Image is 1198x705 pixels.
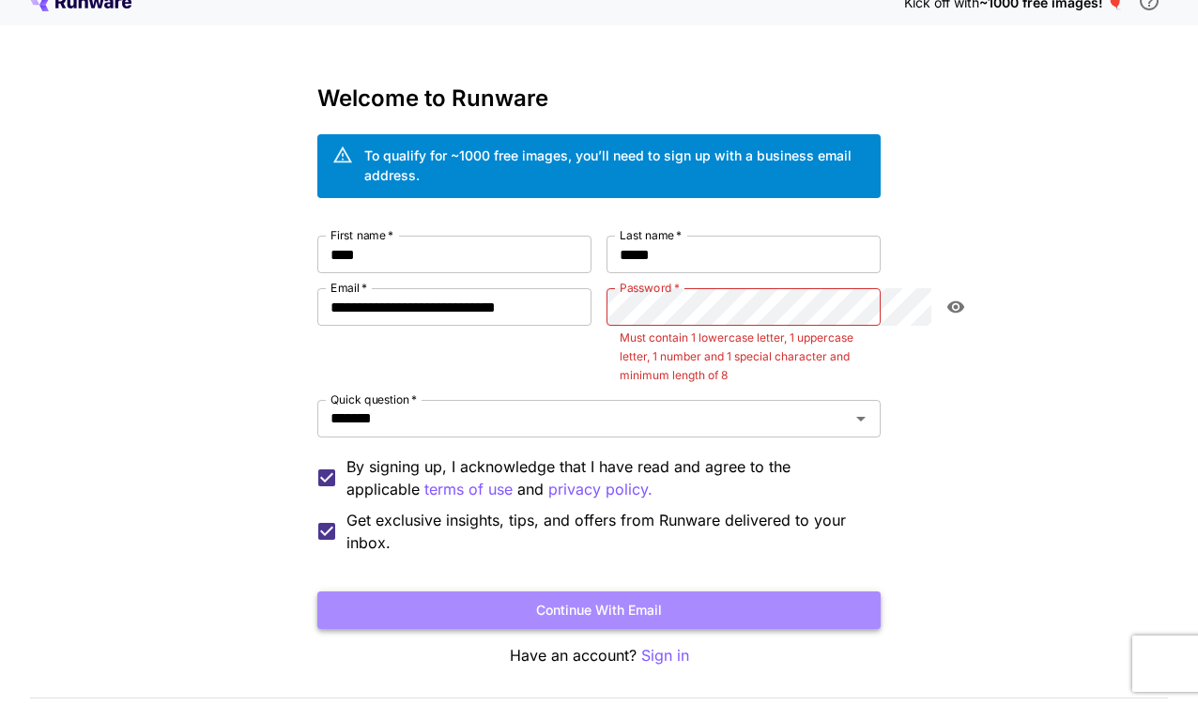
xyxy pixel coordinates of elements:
[330,280,367,296] label: Email
[848,406,874,432] button: Open
[424,478,513,501] button: By signing up, I acknowledge that I have read and agree to the applicable and privacy policy.
[620,227,682,243] label: Last name
[548,478,653,501] button: By signing up, I acknowledge that I have read and agree to the applicable terms of use and
[330,391,417,407] label: Quick question
[317,644,881,667] p: Have an account?
[641,644,689,667] button: Sign in
[548,478,653,501] p: privacy policy.
[317,85,881,112] h3: Welcome to Runware
[364,146,866,185] div: To qualify for ~1000 free images, you’ll need to sign up with a business email address.
[317,591,881,630] button: Continue with email
[330,227,393,243] label: First name
[346,455,866,501] p: By signing up, I acknowledge that I have read and agree to the applicable and
[939,290,973,324] button: toggle password visibility
[424,478,513,501] p: terms of use
[620,280,680,296] label: Password
[620,329,868,385] p: Must contain 1 lowercase letter, 1 uppercase letter, 1 number and 1 special character and minimum...
[346,509,866,554] span: Get exclusive insights, tips, and offers from Runware delivered to your inbox.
